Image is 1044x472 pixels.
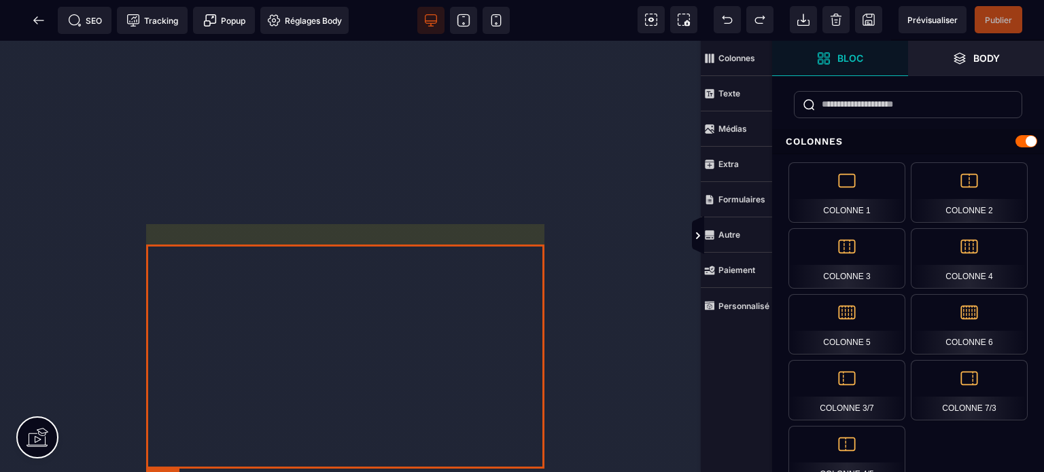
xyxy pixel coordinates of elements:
strong: Colonnes [718,53,755,63]
span: Publier [985,15,1012,25]
span: Capture d'écran [670,6,697,33]
span: Défaire [714,6,741,33]
span: Prévisualiser [907,15,958,25]
span: Tracking [126,14,178,27]
strong: Autre [718,230,740,240]
span: Voir mobile [483,7,510,34]
span: Voir les composants [638,6,665,33]
span: Extra [701,147,772,182]
span: Importer [790,6,817,33]
span: SEO [68,14,102,27]
strong: Bloc [837,53,863,63]
span: Voir tablette [450,7,477,34]
strong: Personnalisé [718,301,769,311]
span: Colonnes [701,41,772,76]
div: Colonne 3 [788,228,905,289]
span: Retour [25,7,52,34]
span: Favicon [260,7,349,34]
span: Rétablir [746,6,773,33]
span: Voir bureau [417,7,445,34]
div: Colonne 2 [911,162,1028,223]
span: Autre [701,217,772,253]
div: Colonne 1 [788,162,905,223]
span: Ouvrir les calques [908,41,1044,76]
strong: Formulaires [718,194,765,204]
div: Colonne 5 [788,294,905,355]
span: Nettoyage [822,6,850,33]
strong: Extra [718,159,739,169]
div: Colonne 3/7 [788,360,905,420]
span: Afficher les vues [772,216,786,257]
span: Formulaires [701,182,772,217]
strong: Paiement [718,265,755,275]
div: Colonne 4 [911,228,1028,289]
span: Paiement [701,253,772,288]
span: Ouvrir les blocs [772,41,908,76]
span: Réglages Body [267,14,342,27]
strong: Texte [718,88,740,98]
span: Personnalisé [701,288,772,323]
span: Texte [701,76,772,111]
span: Enregistrer le contenu [975,6,1022,33]
span: Médias [701,111,772,147]
span: Code de suivi [117,7,188,34]
div: Colonne 7/3 [911,360,1028,420]
span: Aperçu [899,6,967,33]
span: Créer une alerte modale [193,7,255,34]
span: Enregistrer [855,6,882,33]
span: Métadata SEO [58,7,111,34]
div: Colonnes [772,129,1044,154]
span: Popup [203,14,245,27]
div: Colonne 6 [911,294,1028,355]
strong: Body [973,53,1000,63]
strong: Médias [718,124,747,134]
